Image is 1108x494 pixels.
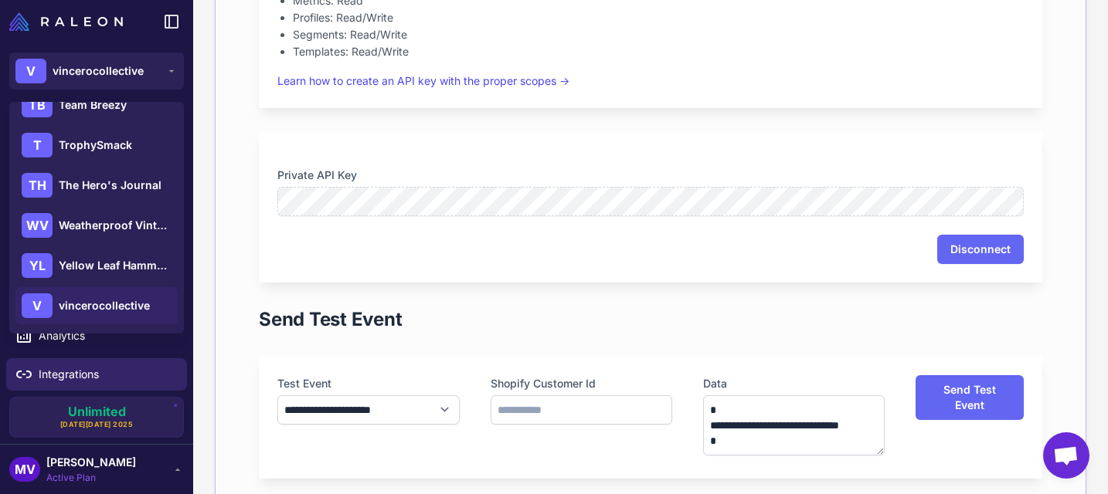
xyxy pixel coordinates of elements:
span: The Hero's Journal [59,177,161,194]
a: Learn how to create an API key with the proper scopes → [277,74,569,87]
li: Segments: Read/Write [293,26,1024,43]
button: Vvincerocollective [9,52,184,90]
label: Data [703,375,885,392]
button: Send Test Event [916,375,1024,420]
a: Raleon Logo [9,12,129,31]
span: TrophySmack [59,137,132,154]
label: Private API Key [277,167,1024,184]
button: Disconnect [937,235,1024,264]
h1: Send Test Event [259,307,402,332]
img: Raleon Logo [9,12,123,31]
label: Shopify Customer Id [491,375,672,392]
a: Segments [6,281,187,313]
span: Yellow Leaf Hammocks [59,257,167,274]
li: Profiles: Read/Write [293,9,1024,26]
a: Calendar [6,242,187,275]
span: Weatherproof Vintage [59,217,167,234]
div: V [22,293,53,318]
a: Email Design [6,165,187,198]
span: Unlimited [68,405,126,418]
div: TB [22,93,53,117]
div: YL [22,253,53,278]
label: Test Event [277,375,460,392]
div: T [22,133,53,157]
div: Open chat [1043,432,1089,479]
div: TH [22,173,53,198]
div: V [15,59,46,83]
span: Integrations [39,366,175,383]
a: Analytics [6,320,187,352]
div: WV [22,213,53,238]
span: Analytics [39,327,175,344]
a: Integrations [6,358,187,391]
span: vincerocollective [53,63,144,80]
span: Active Plan [46,471,136,485]
a: Campaigns [6,204,187,236]
span: [PERSON_NAME] [46,454,136,471]
span: Team Breezy [59,96,127,113]
div: MV [9,457,40,482]
span: vincerocollective [59,297,150,314]
span: [DATE][DATE] 2025 [60,419,134,430]
li: Templates: Read/Write [293,43,1024,60]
